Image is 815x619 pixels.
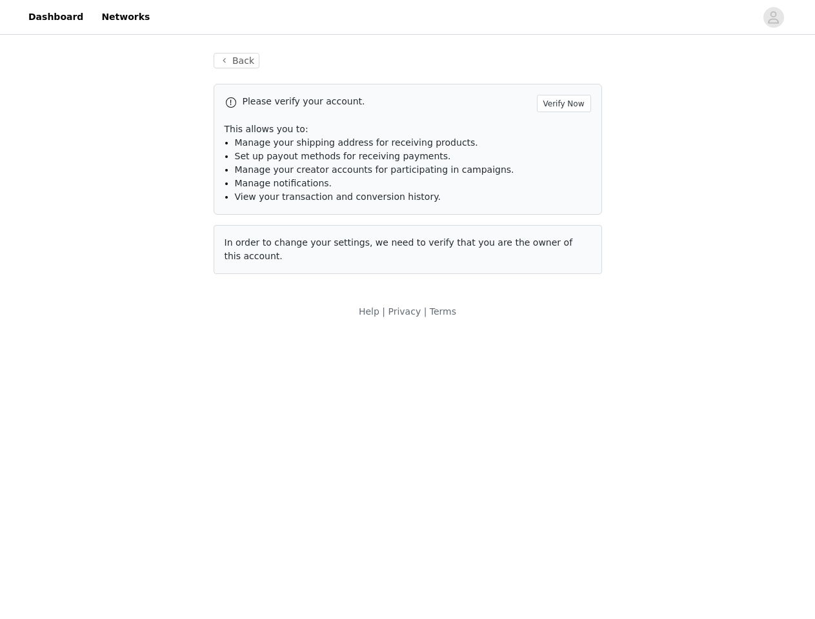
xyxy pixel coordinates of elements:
a: Terms [430,306,456,317]
span: In order to change your settings, we need to verify that you are the owner of this account. [225,237,573,261]
div: avatar [767,7,780,28]
button: Verify Now [537,95,591,112]
span: Manage your shipping address for receiving products. [235,137,478,148]
a: Networks [94,3,157,32]
span: | [424,306,427,317]
button: Back [214,53,260,68]
span: Manage your creator accounts for participating in campaigns. [235,164,514,175]
p: This allows you to: [225,123,591,136]
span: View your transaction and conversion history. [235,192,441,202]
a: Privacy [388,306,421,317]
span: Manage notifications. [235,178,332,188]
a: Help [359,306,379,317]
span: | [382,306,385,317]
p: Please verify your account. [243,95,532,108]
a: Dashboard [21,3,91,32]
span: Set up payout methods for receiving payments. [235,151,451,161]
